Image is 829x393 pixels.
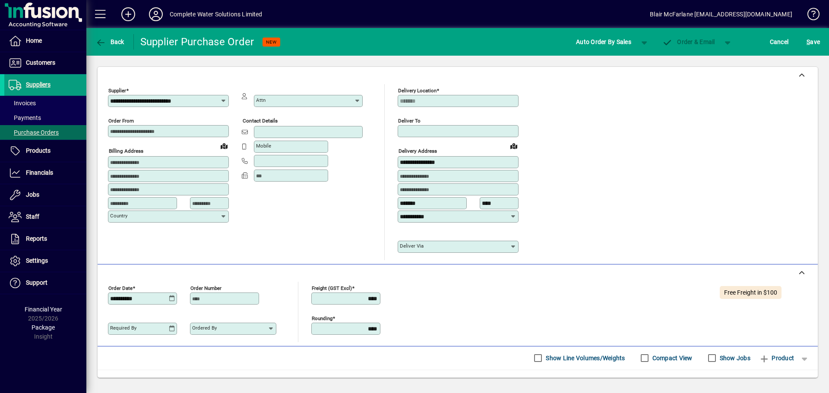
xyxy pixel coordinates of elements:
mat-label: Order from [108,118,134,124]
a: Knowledge Base [801,2,818,30]
span: Reports [26,235,47,242]
div: Complete Water Solutions Limited [170,7,263,21]
a: Invoices [4,96,86,110]
mat-label: Mobile [256,143,271,149]
span: S [807,38,810,45]
button: Profile [142,6,170,22]
mat-label: Freight (GST excl) [312,285,352,291]
label: Show Line Volumes/Weights [544,354,625,362]
span: Jobs [26,191,39,198]
a: Purchase Orders [4,125,86,140]
mat-label: Delivery Location [398,88,437,94]
span: Support [26,279,47,286]
span: Cancel [770,35,789,49]
span: Financial Year [25,306,62,313]
span: Staff [26,213,39,220]
a: Support [4,272,86,294]
span: Home [26,37,42,44]
span: Free Freight in $100 [724,289,777,296]
a: Financials [4,162,86,184]
button: Auto Order By Sales [572,34,636,50]
span: NEW [266,39,277,45]
button: Save [804,34,822,50]
mat-label: Required by [110,325,136,331]
label: Show Jobs [718,354,750,362]
button: Order & Email [658,34,719,50]
button: Back [93,34,127,50]
span: ave [807,35,820,49]
mat-label: Supplier [108,88,126,94]
a: View on map [507,139,521,153]
mat-label: Order number [190,285,221,291]
a: Jobs [4,184,86,206]
mat-label: Deliver To [398,118,421,124]
span: Product [759,351,794,365]
mat-label: Deliver via [400,243,424,249]
a: Home [4,30,86,52]
a: Products [4,140,86,162]
button: Add [114,6,142,22]
a: Reports [4,228,86,250]
a: Customers [4,52,86,74]
span: Payments [9,114,41,121]
mat-label: Order date [108,285,133,291]
mat-label: Rounding [312,315,332,321]
span: Order & Email [662,38,715,45]
mat-label: Attn [256,97,266,103]
span: Settings [26,257,48,264]
span: Suppliers [26,81,51,88]
div: Supplier Purchase Order [140,35,254,49]
a: View on map [217,139,231,153]
span: Package [32,324,55,331]
label: Compact View [651,354,693,362]
mat-label: Ordered by [192,325,217,331]
span: Invoices [9,100,36,107]
a: Settings [4,250,86,272]
span: Auto Order By Sales [576,35,631,49]
button: Product [755,350,798,366]
span: Back [95,38,124,45]
span: Purchase Orders [9,129,59,136]
app-page-header-button: Back [86,34,134,50]
button: Cancel [768,34,791,50]
span: Customers [26,59,55,66]
span: Products [26,147,51,154]
span: Financials [26,169,53,176]
a: Staff [4,206,86,228]
div: Blair McFarlane [EMAIL_ADDRESS][DOMAIN_NAME] [650,7,792,21]
mat-label: Country [110,213,127,219]
a: Payments [4,110,86,125]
